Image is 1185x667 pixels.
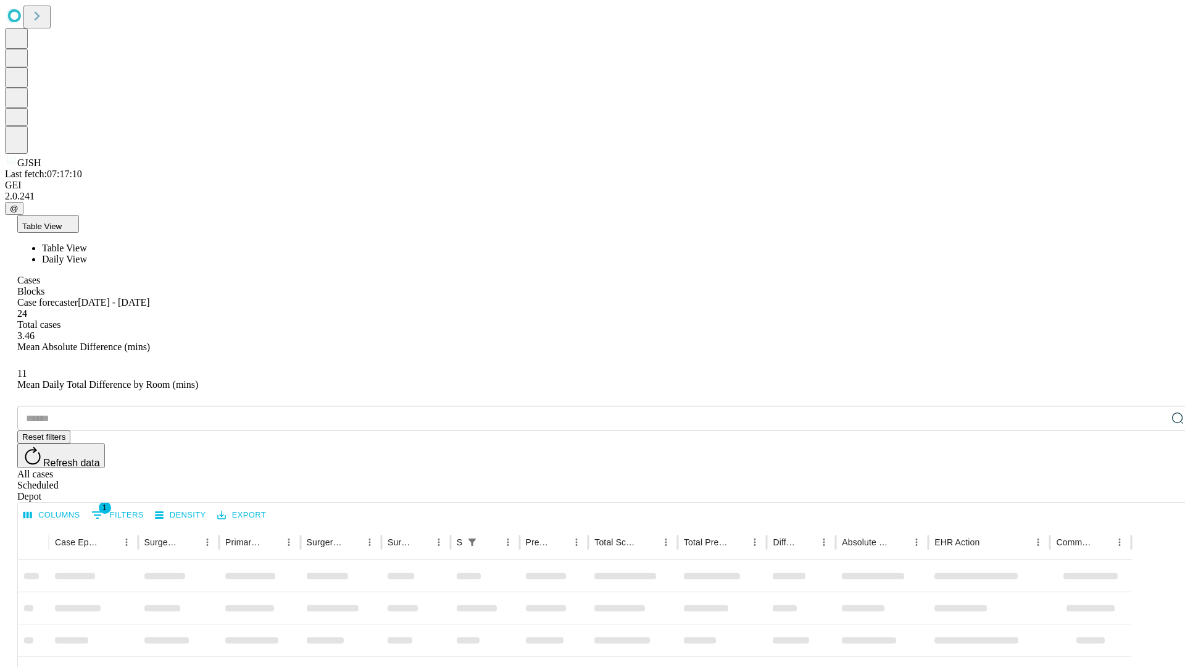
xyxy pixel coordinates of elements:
[17,342,150,352] span: Mean Absolute Difference (mins)
[17,430,70,443] button: Reset filters
[10,204,19,213] span: @
[88,505,147,525] button: Show filters
[199,534,216,551] button: Menu
[181,534,199,551] button: Sort
[464,534,481,551] button: Show filters
[17,308,27,319] span: 24
[729,534,746,551] button: Sort
[307,537,343,547] div: Surgery Name
[144,537,180,547] div: Surgeon Name
[5,180,1180,191] div: GEI
[798,534,815,551] button: Sort
[152,506,209,525] button: Density
[17,368,27,379] span: 11
[17,215,79,233] button: Table View
[388,537,412,547] div: Surgery Date
[17,379,198,390] span: Mean Daily Total Difference by Room (mins)
[1056,537,1092,547] div: Comments
[815,534,833,551] button: Menu
[99,501,111,514] span: 1
[499,534,517,551] button: Menu
[891,534,908,551] button: Sort
[344,534,361,551] button: Sort
[5,169,82,179] span: Last fetch: 07:17:10
[17,330,35,341] span: 3.46
[1029,534,1047,551] button: Menu
[361,534,378,551] button: Menu
[482,534,499,551] button: Sort
[78,297,149,308] span: [DATE] - [DATE]
[657,534,675,551] button: Menu
[1094,534,1111,551] button: Sort
[413,534,430,551] button: Sort
[214,506,269,525] button: Export
[842,537,889,547] div: Absolute Difference
[22,432,65,442] span: Reset filters
[101,534,118,551] button: Sort
[5,202,23,215] button: @
[17,319,60,330] span: Total cases
[17,443,105,468] button: Refresh data
[526,537,550,547] div: Predicted In Room Duration
[773,537,797,547] div: Difference
[640,534,657,551] button: Sort
[430,534,447,551] button: Menu
[981,534,998,551] button: Sort
[464,534,481,551] div: 1 active filter
[17,157,41,168] span: GJSH
[55,537,99,547] div: Case Epic Id
[42,254,87,264] span: Daily View
[280,534,297,551] button: Menu
[746,534,763,551] button: Menu
[594,537,639,547] div: Total Scheduled Duration
[934,537,979,547] div: EHR Action
[118,534,135,551] button: Menu
[225,537,261,547] div: Primary Service
[17,297,78,308] span: Case forecaster
[568,534,585,551] button: Menu
[42,243,87,253] span: Table View
[457,537,462,547] div: Scheduled In Room Duration
[20,506,83,525] button: Select columns
[263,534,280,551] button: Sort
[43,458,100,468] span: Refresh data
[684,537,728,547] div: Total Predicted Duration
[551,534,568,551] button: Sort
[908,534,925,551] button: Menu
[22,222,62,231] span: Table View
[5,191,1180,202] div: 2.0.241
[1111,534,1128,551] button: Menu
